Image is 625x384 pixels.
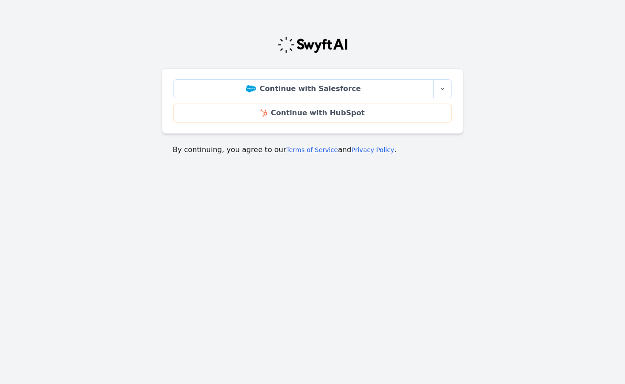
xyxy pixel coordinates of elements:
img: Swyft Logo [277,36,348,54]
img: HubSpot [260,109,267,117]
a: Continue with HubSpot [173,104,452,122]
a: Terms of Service [286,146,338,153]
p: By continuing, you agree to our and . [173,144,452,155]
img: Salesforce [246,85,256,92]
a: Privacy Policy [352,146,394,153]
a: Continue with Salesforce [173,79,434,98]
